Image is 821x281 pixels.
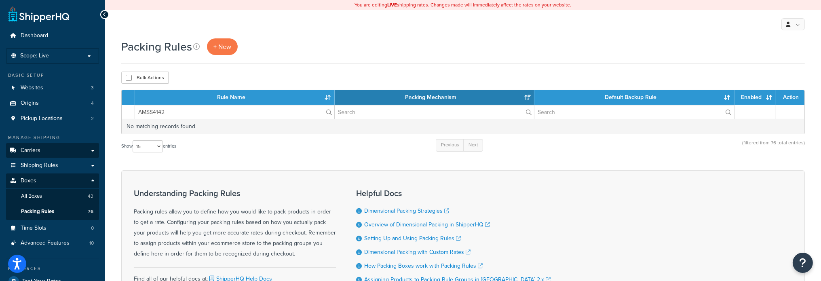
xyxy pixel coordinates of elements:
li: Time Slots [6,221,99,236]
a: Dimensional Packing with Custom Rates [364,248,471,256]
a: ShipperHQ Home [8,6,69,22]
a: Packing Rules 76 [6,204,99,219]
b: LIVE [388,1,397,8]
a: Websites 3 [6,80,99,95]
span: Advanced Features [21,240,70,247]
a: Next [463,139,483,151]
div: Basic Setup [6,72,99,79]
select: Showentries [133,140,163,152]
div: (filtered from 76 total entries) [742,138,805,156]
a: Advanced Features 10 [6,236,99,251]
input: Search [335,105,534,119]
a: Dashboard [6,28,99,43]
li: Advanced Features [6,236,99,251]
h3: Understanding Packing Rules [134,189,336,198]
span: Shipping Rules [21,162,58,169]
button: Open Resource Center [793,253,813,273]
span: Origins [21,100,39,107]
a: Overview of Dimensional Packing in ShipperHQ [364,220,490,229]
span: Websites [21,85,43,91]
li: All Boxes [6,189,99,204]
span: 4 [91,100,94,107]
span: Boxes [21,177,36,184]
span: Scope: Live [20,53,49,59]
h3: Helpful Docs [356,189,551,198]
a: Shipping Rules [6,158,99,173]
span: Carriers [21,147,40,154]
span: Dashboard [21,32,48,39]
input: Search [135,105,334,119]
input: Search [534,105,734,119]
h1: Packing Rules [121,39,192,55]
a: Previous [436,139,464,151]
th: Rule Name: activate to sort column ascending [135,90,335,105]
span: Time Slots [21,225,46,232]
div: Manage Shipping [6,134,99,141]
th: Default Backup Rule: activate to sort column ascending [534,90,734,105]
a: How Packing Boxes work with Packing Rules [364,262,483,270]
span: Pickup Locations [21,115,63,122]
td: No matching records found [122,119,804,134]
th: Enabled: activate to sort column ascending [734,90,776,105]
span: Packing Rules [21,208,54,215]
a: Setting Up and Using Packing Rules [364,234,461,243]
span: + New [213,42,231,51]
button: Bulk Actions [121,72,169,84]
li: Origins [6,96,99,111]
a: Carriers [6,143,99,158]
label: Show entries [121,140,176,152]
a: Time Slots 0 [6,221,99,236]
a: + New [207,38,238,55]
th: Action [776,90,804,105]
a: Boxes [6,173,99,188]
a: Dimensional Packing Strategies [364,207,449,215]
span: 3 [91,85,94,91]
span: 10 [89,240,94,247]
th: Packing Mechanism: activate to sort column ascending [335,90,534,105]
a: Pickup Locations 2 [6,111,99,126]
li: Websites [6,80,99,95]
div: Packing rules allow you to define how you would like to pack products in order to get a rate. Con... [134,189,336,259]
a: All Boxes 43 [6,189,99,204]
span: All Boxes [21,193,42,200]
li: Pickup Locations [6,111,99,126]
span: 2 [91,115,94,122]
li: Boxes [6,173,99,220]
span: 0 [91,225,94,232]
a: Origins 4 [6,96,99,111]
div: Resources [6,265,99,272]
span: 76 [88,208,93,215]
li: Packing Rules [6,204,99,219]
span: 43 [88,193,93,200]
